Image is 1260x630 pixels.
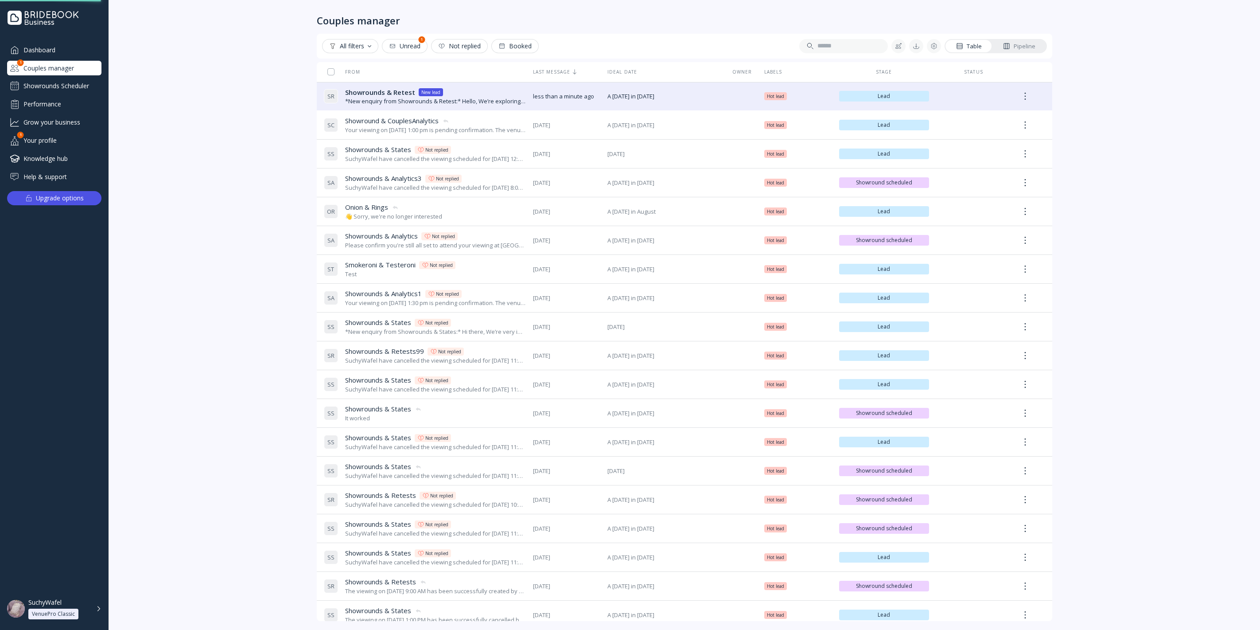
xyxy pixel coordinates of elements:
[843,554,926,561] span: Lead
[843,438,926,446] span: Lead
[7,115,101,129] a: Grow your business
[533,467,601,475] span: [DATE]
[425,521,448,528] div: Not replied
[425,434,448,442] div: Not replied
[345,606,411,615] span: Showrounds & States
[607,553,720,562] span: A [DATE] in [DATE]
[345,347,424,356] span: Showrounds & Retests99
[533,553,601,562] span: [DATE]
[607,467,720,475] span: [DATE]
[956,42,982,51] div: Table
[767,93,784,100] span: Hot lead
[28,599,62,607] div: SuchyWafel
[843,381,926,388] span: Lead
[607,438,720,446] span: A [DATE] in [DATE]
[7,133,101,148] div: Your profile
[345,404,411,414] span: Showrounds & States
[607,92,720,101] span: A [DATE] in [DATE]
[843,525,926,532] span: Showround scheduled
[425,319,448,326] div: Not replied
[324,406,338,420] div: S S
[345,433,411,442] span: Showrounds & States
[843,323,926,330] span: Lead
[324,204,338,219] div: O R
[7,191,101,205] button: Upgrade options
[843,583,926,590] span: Showround scheduled
[767,352,784,359] span: Hot lead
[843,294,926,301] span: Lead
[345,414,422,423] div: It worked
[389,43,420,50] div: Unread
[727,69,757,75] div: Owner
[607,380,720,389] span: A [DATE] in [DATE]
[843,93,926,100] span: Lead
[607,524,720,533] span: A [DATE] in [DATE]
[431,39,488,53] button: Not replied
[324,521,338,536] div: S S
[533,179,601,187] span: [DATE]
[607,236,720,245] span: A [DATE] in [DATE]
[533,323,601,331] span: [DATE]
[607,352,720,360] span: A [DATE] in [DATE]
[425,550,448,557] div: Not replied
[7,133,101,148] a: Your profile1
[843,150,926,157] span: Lead
[7,151,101,166] a: Knowledge hub
[767,237,784,244] span: Hot lead
[329,43,371,50] div: All filters
[843,208,926,215] span: Lead
[324,348,338,363] div: S R
[345,270,455,278] div: Test
[843,410,926,417] span: Showround scheduled
[533,92,601,101] span: less than a minute ago
[7,43,101,57] a: Dashboard
[345,126,526,134] div: Your viewing on [DATE] 1:00 pm is pending confirmation. The venue will approve or decline shortly...
[345,385,526,394] div: SuchyWafel have cancelled the viewing scheduled for [DATE] 11:30 AM
[767,611,784,618] span: Hot lead
[533,265,601,274] span: [DATE]
[345,356,526,365] div: SuchyWafel have cancelled the viewing scheduled for [DATE] 11:00 AM
[32,610,75,618] div: VenuePro Classic
[7,97,101,111] div: Performance
[7,169,101,184] div: Help & support
[324,176,338,190] div: S A
[345,558,526,567] div: SuchyWafel have cancelled the viewing scheduled for [DATE] 11:00 AM
[1003,42,1035,51] div: Pipeline
[533,207,601,216] span: [DATE]
[7,79,101,93] a: Showrounds Scheduler
[607,323,720,331] span: [DATE]
[936,69,1011,75] div: Status
[345,231,418,241] span: Showrounds & Analytics
[345,548,411,558] span: Showrounds & States
[345,318,411,327] span: Showrounds & States
[345,212,442,221] div: 👋 Sorry, we're no longer interested
[324,435,338,449] div: S S
[7,61,101,75] a: Couples manager1
[607,409,720,418] span: A [DATE] in [DATE]
[607,121,720,129] span: A [DATE] in [DATE]
[498,43,532,50] div: Booked
[607,150,720,158] span: [DATE]
[345,443,526,451] div: SuchyWafel have cancelled the viewing scheduled for [DATE] 11:30 AM
[533,611,601,619] span: [DATE]
[767,583,784,590] span: Hot lead
[345,289,422,298] span: Showrounds & Analytics1
[345,260,416,270] span: Smokeroni & Testeroni
[324,291,338,305] div: S A
[418,36,425,43] div: 1
[345,97,526,106] div: *New enquiry from Showrounds & Retest:* Hello, We’re exploring options for our wedding venue, and...
[533,294,601,302] span: [DATE]
[17,132,24,138] div: 1
[436,290,459,297] div: Not replied
[533,438,601,446] span: [DATE]
[7,600,25,618] img: dpr=2,fit=cover,g=face,w=48,h=48
[345,203,388,212] span: Onion & Rings
[843,237,926,244] span: Showround scheduled
[36,192,84,204] div: Upgrade options
[438,348,461,355] div: Not replied
[432,233,455,240] div: Not replied
[345,299,526,307] div: Your viewing on [DATE] 1:30 pm is pending confirmation. The venue will approve or decline shortly...
[843,352,926,359] span: Lead
[345,116,439,125] span: Showround & CouplesAnalytics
